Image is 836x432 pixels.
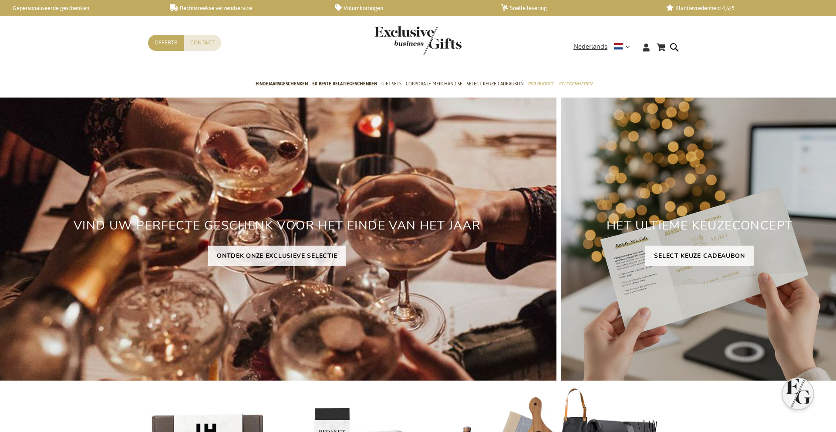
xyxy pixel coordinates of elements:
a: Contact [184,35,221,51]
a: Gift Sets [381,74,401,95]
a: Rechtstreekse verzendservice [170,4,321,12]
span: Nederlands [573,42,607,52]
span: Corporate Merchandise [406,79,462,88]
span: Per Budget [528,79,554,88]
a: Eindejaarsgeschenken [256,74,308,95]
span: Eindejaarsgeschenken [256,79,308,88]
a: SELECT KEUZE CADEAUBON [645,246,753,266]
a: store logo [374,26,418,55]
span: 50 beste relatiegeschenken [312,79,377,88]
a: Gelegenheden [558,74,592,95]
a: Klanttevredenheid 4,6/5 [666,4,818,12]
span: Gift Sets [381,79,401,88]
a: Corporate Merchandise [406,74,462,95]
img: Exclusive Business gifts logo [374,26,462,55]
a: Per Budget [528,74,554,95]
a: Snelle levering [501,4,652,12]
span: Gelegenheden [558,79,592,88]
a: Volumkortingen [335,4,487,12]
a: ONTDEK ONZE EXCLUSIEVE SELECTIE [208,246,346,266]
a: Offerte [148,35,184,51]
a: 50 beste relatiegeschenken [312,74,377,95]
span: Select Keuze Cadeaubon [467,79,523,88]
a: Gepersonaliseerde geschenken [4,4,156,12]
a: Select Keuze Cadeaubon [467,74,523,95]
